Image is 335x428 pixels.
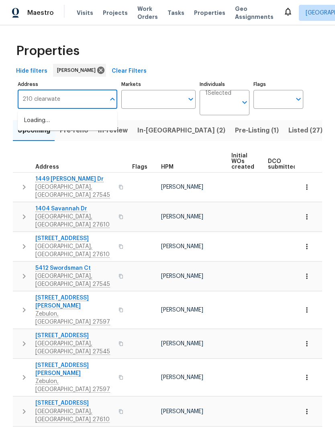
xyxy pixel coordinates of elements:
[161,307,203,313] span: [PERSON_NAME]
[161,214,203,220] span: [PERSON_NAME]
[161,341,203,346] span: [PERSON_NAME]
[185,94,196,105] button: Open
[18,82,117,87] label: Address
[194,9,225,17] span: Properties
[161,164,174,170] span: HPM
[77,9,93,17] span: Visits
[235,125,279,136] span: Pre-Listing (1)
[16,47,80,55] span: Properties
[107,94,118,105] button: Close
[239,97,250,108] button: Open
[13,64,51,79] button: Hide filters
[161,273,203,279] span: [PERSON_NAME]
[103,9,128,17] span: Projects
[137,125,225,136] span: In-[GEOGRAPHIC_DATA] (2)
[235,5,274,21] span: Geo Assignments
[53,64,106,77] div: [PERSON_NAME]
[132,164,147,170] span: Flags
[205,90,231,97] span: 1 Selected
[112,66,147,76] span: Clear Filters
[27,9,54,17] span: Maestro
[288,125,323,136] span: Listed (27)
[253,82,303,87] label: Flags
[35,164,59,170] span: Address
[200,82,249,87] label: Individuals
[231,153,254,170] span: Initial WOs created
[121,82,196,87] label: Markets
[18,111,117,130] div: Loading…
[268,159,297,170] span: DCO submitted
[167,10,184,16] span: Tasks
[161,409,203,414] span: [PERSON_NAME]
[137,5,158,21] span: Work Orders
[161,375,203,380] span: [PERSON_NAME]
[108,64,150,79] button: Clear Filters
[16,66,47,76] span: Hide filters
[18,90,105,109] input: Search ...
[293,94,304,105] button: Open
[57,66,99,74] span: [PERSON_NAME]
[161,244,203,249] span: [PERSON_NAME]
[161,184,203,190] span: [PERSON_NAME]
